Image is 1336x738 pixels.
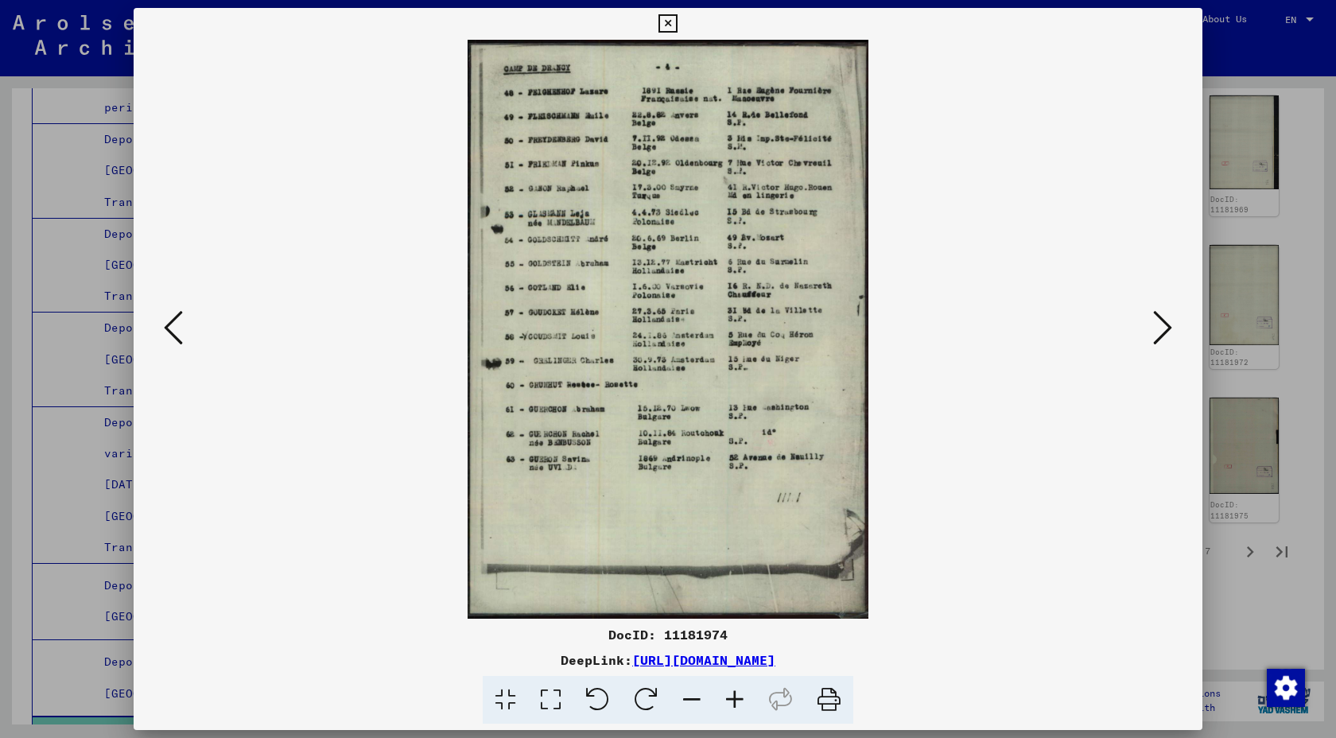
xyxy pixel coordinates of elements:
[1266,668,1304,706] div: Change consent
[134,651,1202,670] div: DeepLink:
[134,625,1202,644] div: DocID: 11181974
[188,40,1148,619] img: 001.jpg
[632,652,775,668] a: [URL][DOMAIN_NAME]
[1267,669,1305,707] img: Change consent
